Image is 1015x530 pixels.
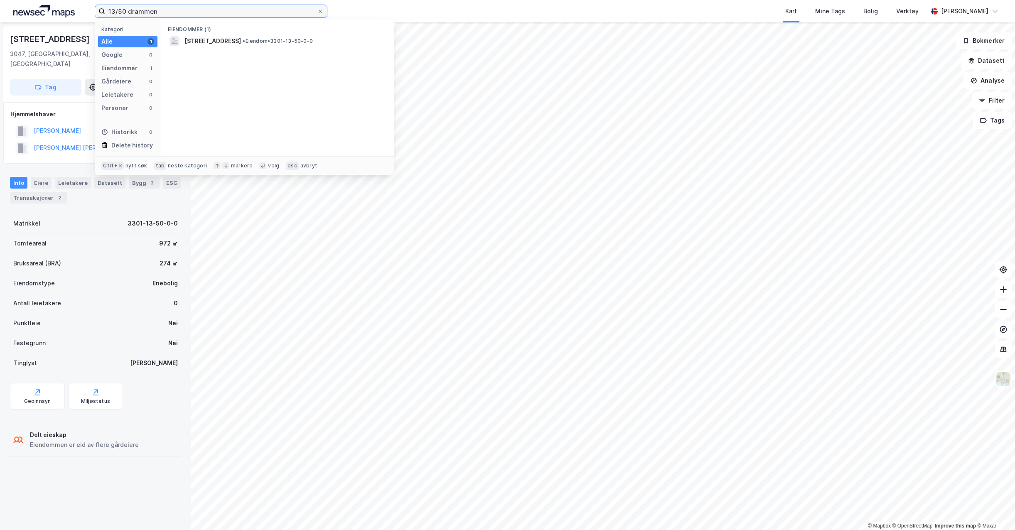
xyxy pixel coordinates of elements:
div: Geoinnsyn [24,398,51,405]
div: esc [286,162,299,170]
div: Eiendommer (1) [161,20,394,34]
div: Alle [101,37,113,47]
div: [PERSON_NAME] [941,6,988,16]
div: 3301-13-50-0-0 [128,218,178,228]
a: Mapbox [868,523,891,529]
div: Verktøy [896,6,919,16]
div: Transaksjoner [10,192,67,204]
div: Mine Tags [815,6,845,16]
div: 0 [147,91,154,98]
div: 1 [147,65,154,71]
div: Eiendommen er eid av flere gårdeiere [30,440,139,450]
div: Punktleie [13,318,41,328]
div: [PERSON_NAME] [130,358,178,368]
div: Nei [168,318,178,328]
div: Google [101,50,123,60]
div: 0 [147,105,154,111]
div: Delt eieskap [30,430,139,440]
a: Improve this map [935,523,976,529]
div: Delete history [111,140,153,150]
div: Historikk [101,127,138,137]
div: Enebolig [152,278,178,288]
div: Leietakere [101,90,133,100]
div: Gårdeiere [101,76,131,86]
div: Ctrl + k [101,162,124,170]
div: Eiere [31,177,52,189]
span: Eiendom • 3301-13-50-0-0 [243,38,313,44]
button: Bokmerker [956,32,1012,49]
div: Personer [101,103,128,113]
div: ESG [163,177,181,189]
div: 2 [148,179,156,187]
div: Antall leietakere [13,298,61,308]
div: 2 [55,194,64,202]
button: Datasett [961,52,1012,69]
button: Tag [10,79,81,96]
div: Matrikkel [13,218,40,228]
div: 0 [174,298,178,308]
button: Tags [973,112,1012,129]
div: Eiendommer [101,63,138,73]
input: Søk på adresse, matrikkel, gårdeiere, leietakere eller personer [105,5,317,17]
div: Leietakere [55,177,91,189]
div: 3047, [GEOGRAPHIC_DATA], [GEOGRAPHIC_DATA] [10,49,138,69]
div: 0 [147,52,154,58]
div: 274 ㎡ [160,258,178,268]
div: 1 [147,38,154,45]
div: Kart [785,6,797,16]
div: Tomteareal [13,238,47,248]
span: [STREET_ADDRESS] [184,36,241,46]
iframe: Chat Widget [973,490,1015,530]
button: Filter [972,92,1012,109]
div: Festegrunn [13,338,46,348]
img: logo.a4113a55bc3d86da70a041830d287a7e.svg [13,5,75,17]
div: Info [10,177,27,189]
div: 0 [147,78,154,85]
div: neste kategori [168,162,207,169]
div: nytt søk [125,162,147,169]
div: tab [154,162,167,170]
div: Nei [168,338,178,348]
div: velg [268,162,279,169]
div: Bruksareal (BRA) [13,258,61,268]
div: markere [231,162,253,169]
div: Bolig [863,6,878,16]
div: Tinglyst [13,358,37,368]
div: Miljøstatus [81,398,110,405]
img: Z [995,371,1011,387]
span: • [243,38,245,44]
div: 0 [147,129,154,135]
a: OpenStreetMap [892,523,933,529]
div: Kategori [101,26,157,32]
div: avbryt [300,162,317,169]
div: Bygg [129,177,160,189]
div: Hjemmelshaver [10,109,181,119]
div: [STREET_ADDRESS] [10,32,91,46]
div: 972 ㎡ [159,238,178,248]
div: Datasett [94,177,125,189]
div: Eiendomstype [13,278,55,288]
button: Analyse [963,72,1012,89]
